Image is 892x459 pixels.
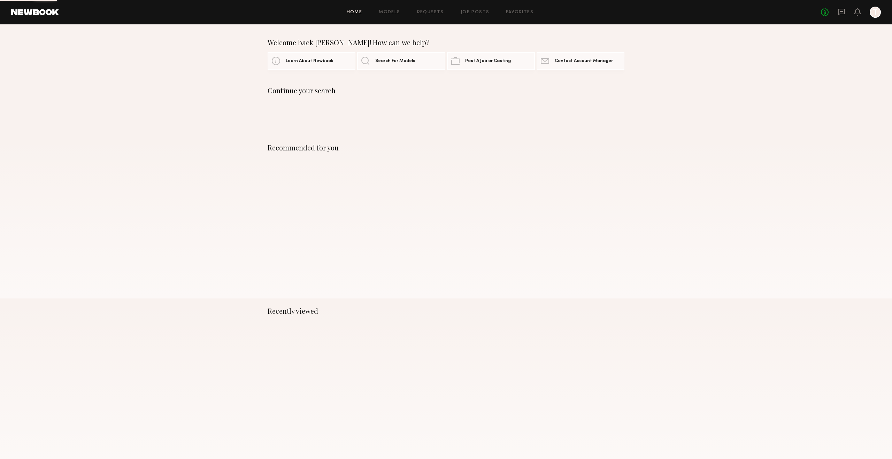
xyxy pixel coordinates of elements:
div: Continue your search [268,86,624,95]
span: Search For Models [375,59,415,63]
div: Welcome back [PERSON_NAME]! How can we help? [268,38,624,47]
span: Learn About Newbook [286,59,333,63]
div: Recommended for you [268,143,624,152]
a: Job Posts [461,10,490,15]
a: Requests [417,10,444,15]
span: Post A Job or Casting [465,59,511,63]
a: Search For Models [357,52,445,70]
a: Favorites [506,10,533,15]
span: Contact Account Manager [555,59,613,63]
a: Home [347,10,362,15]
a: Models [379,10,400,15]
a: Learn About Newbook [268,52,355,70]
a: Post A Job or Casting [447,52,535,70]
a: T [870,7,881,18]
a: Contact Account Manager [537,52,624,70]
div: Recently viewed [268,307,624,315]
